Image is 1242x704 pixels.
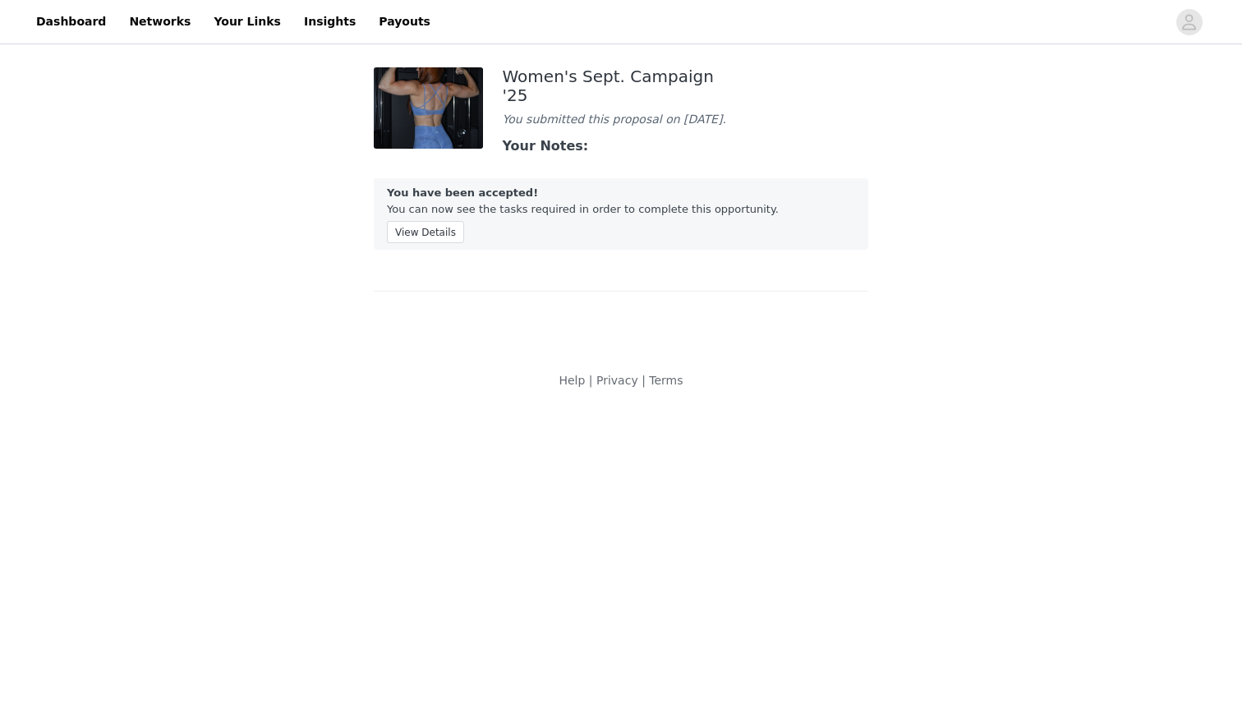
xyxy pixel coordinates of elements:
[589,374,593,387] span: |
[26,3,116,40] a: Dashboard
[369,3,440,40] a: Payouts
[374,67,483,149] img: e89eaddb-65d4-4b39-88b1-01f0f3ce9e2d.jpg
[649,374,683,387] a: Terms
[387,223,464,235] a: View Details
[204,3,291,40] a: Your Links
[503,111,740,128] div: You submitted this proposal on [DATE].
[294,3,366,40] a: Insights
[642,374,646,387] span: |
[559,374,585,387] a: Help
[503,67,740,104] div: Women's Sept. Campaign '25
[503,138,589,154] strong: Your Notes:
[387,221,464,243] button: View Details
[119,3,200,40] a: Networks
[1181,9,1197,35] div: avatar
[596,374,638,387] a: Privacy
[374,178,868,250] div: You can now see the tasks required in order to complete this opportunity.
[387,186,538,199] strong: You have been accepted!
